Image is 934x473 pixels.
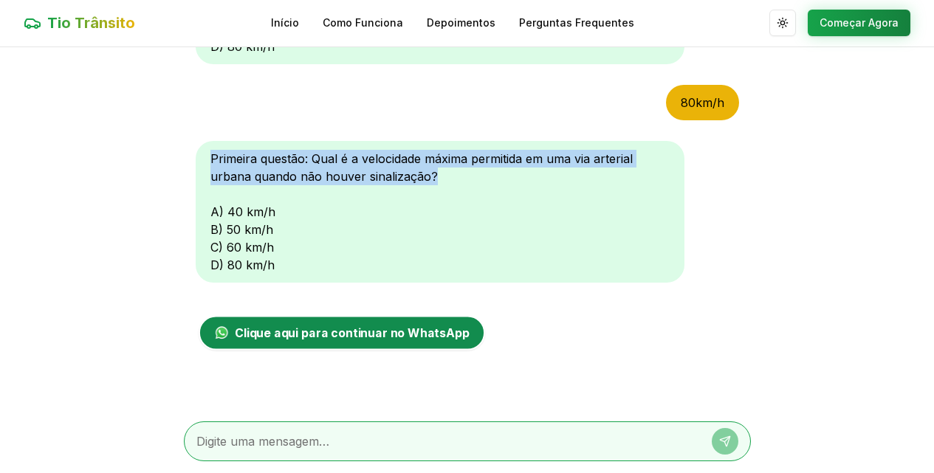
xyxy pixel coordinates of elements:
span: Clique aqui para continuar no WhatsApp [234,324,469,342]
a: Clique aqui para continuar no WhatsApp [198,315,484,350]
div: Primeira questão: Qual é a velocidade máxima permitida em uma via arterial urbana quando não houv... [196,141,684,283]
a: Início [271,15,299,30]
a: Tio Trânsito [24,13,135,33]
a: Depoimentos [427,15,495,30]
span: Tio Trânsito [47,13,135,33]
a: Perguntas Frequentes [519,15,634,30]
a: Como Funciona [323,15,403,30]
div: 80km/h [666,85,739,120]
button: Começar Agora [808,10,910,36]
